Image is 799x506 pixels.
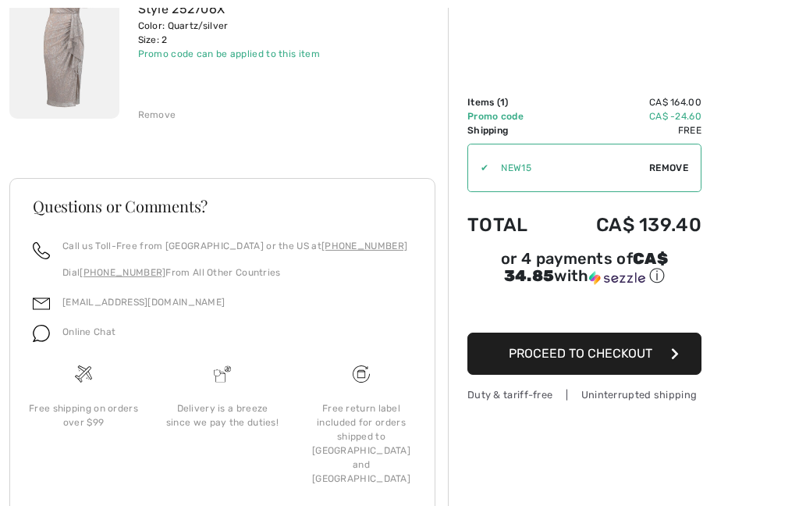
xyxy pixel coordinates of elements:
[509,346,652,361] span: Proceed to Checkout
[467,123,552,137] td: Shipping
[62,239,407,253] p: Call us Toll-Free from [GEOGRAPHIC_DATA] or the US at
[27,401,140,429] div: Free shipping on orders over $99
[138,19,382,47] div: Color: Quartz/silver Size: 2
[33,295,50,312] img: email
[138,47,382,61] div: Promo code can be applied to this item
[33,198,412,214] h3: Questions or Comments?
[504,249,668,285] span: CA$ 34.85
[467,333,701,375] button: Proceed to Checkout
[467,251,701,287] div: or 4 payments of with
[467,387,701,402] div: Duty & tariff-free | Uninterrupted shipping
[467,251,701,292] div: or 4 payments ofCA$ 34.85withSezzle Click to learn more about Sezzle
[500,97,505,108] span: 1
[589,271,645,285] img: Sezzle
[552,198,701,251] td: CA$ 139.40
[304,401,418,486] div: Free return label included for orders shipped to [GEOGRAPHIC_DATA] and [GEOGRAPHIC_DATA]
[138,108,176,122] div: Remove
[214,365,231,383] img: Delivery is a breeze since we pay the duties!
[467,95,552,109] td: Items ( )
[649,161,688,175] span: Remove
[467,198,552,251] td: Total
[33,325,50,342] img: chat
[33,242,50,259] img: call
[62,265,407,280] p: Dial From All Other Countries
[467,292,701,327] iframe: PayPal-paypal
[552,123,701,137] td: Free
[467,109,552,123] td: Promo code
[488,144,649,191] input: Promo code
[552,109,701,123] td: CA$ -24.60
[80,267,165,278] a: [PHONE_NUMBER]
[552,95,701,109] td: CA$ 164.00
[75,365,92,383] img: Free shipping on orders over $99
[165,401,279,429] div: Delivery is a breeze since we pay the duties!
[353,365,370,383] img: Free shipping on orders over $99
[62,297,225,308] a: [EMAIL_ADDRESS][DOMAIN_NAME]
[62,326,115,337] span: Online Chat
[321,241,407,251] a: [PHONE_NUMBER]
[468,161,488,175] div: ✔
